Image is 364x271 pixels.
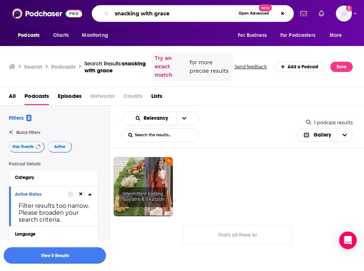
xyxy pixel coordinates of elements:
[15,202,92,223] div: Filter results too narrow. Please broaden your search criteria.
[306,119,353,125] div: 1 podcast results
[330,62,353,72] button: Save
[238,30,267,41] span: For Business
[15,192,63,197] div: Active Status
[84,60,146,74] a: Search Results:snacking with grace
[144,116,171,121] span: Relevancy
[54,145,65,149] span: Active
[15,173,92,182] button: Category
[276,28,326,42] button: open menu
[48,141,72,153] button: Active
[58,90,81,105] a: Episodes
[346,5,352,11] svg: Add a profile image
[233,28,276,42] button: open menu
[12,145,34,149] span: Has Guests
[4,247,106,264] button: View 0 Results
[339,232,357,249] div: Open Intercom Messenger
[77,28,117,42] button: open menu
[51,63,76,70] h3: Podcasts
[15,229,92,238] button: Language
[336,5,352,22] button: Show profile menu
[18,30,39,41] span: Podcasts
[24,90,49,105] a: Podcasts
[239,12,269,15] span: Open Advanced
[325,28,351,42] button: open menu
[151,90,162,105] a: Lists
[26,115,31,121] span: 3
[9,141,45,153] button: Has Guests
[235,9,272,18] button: Open AdvancedNew
[190,58,230,75] span: for more precise results
[92,5,294,22] div: Search podcasts, credits, & more...
[314,133,331,138] span: Gallery
[15,232,87,237] div: Language
[155,54,188,79] a: Try an exact match
[15,175,87,180] div: Category
[24,63,42,70] h3: Search
[316,7,327,20] a: Show notifications dropdown
[129,116,177,121] button: open menu
[336,5,352,22] span: Logged in as riley.davis
[9,90,16,105] a: All
[12,7,82,20] img: Podchaser - Follow, Share and Rate Podcasts
[259,4,272,11] span: New
[275,62,325,72] a: Add a Podcast
[53,30,69,41] span: Charts
[9,114,31,121] h2: Filters
[16,130,40,135] span: Quick Filters
[336,5,352,22] img: User Profile
[82,30,108,41] span: Monitoring
[297,7,310,20] a: Show notifications dropdown
[112,8,235,19] input: Search podcasts, credits, & more...
[84,60,146,74] div: Search Results:
[124,90,143,105] span: Credits
[182,225,292,245] button: Nothing here.
[9,161,98,167] p: Podcast Details
[177,112,192,125] button: open menu
[280,30,315,41] span: For Podcasters
[15,190,68,199] button: Active Status
[330,30,342,41] span: More
[297,128,353,142] button: Choose View
[48,28,73,42] a: Charts
[232,64,269,70] button: Send feedback
[84,60,146,74] span: snacking with grace
[90,90,115,105] span: Networks
[13,28,49,42] button: open menu
[122,111,199,125] h2: Choose List sort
